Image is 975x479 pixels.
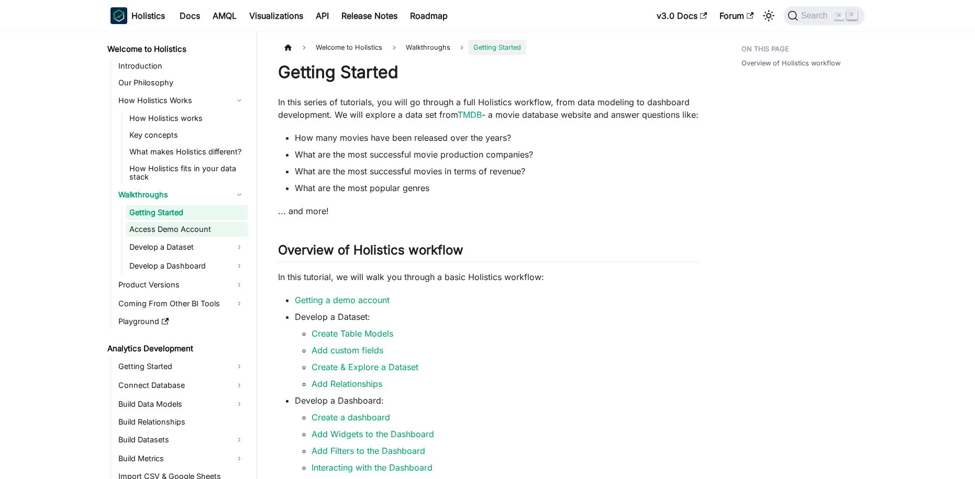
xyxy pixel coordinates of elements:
a: AMQL [206,7,243,24]
a: Getting Started [126,205,248,220]
a: Develop a Dataset [126,239,248,255]
a: Develop a Dashboard [126,258,248,274]
a: Home page [278,40,298,55]
a: Welcome to Holistics [104,42,248,57]
li: What are the most successful movie production companies? [295,148,700,161]
a: Interacting with the Dashboard [312,462,433,473]
span: Welcome to Holistics [311,40,387,55]
a: TMDB [458,109,482,120]
a: HolisticsHolistics [110,7,165,24]
a: Analytics Development [104,341,248,356]
a: Playground [115,314,248,329]
a: Getting Started [115,358,248,375]
a: Coming From Other BI Tools [115,295,248,312]
nav: Docs sidebar [100,31,257,479]
a: Create a dashboard [312,412,390,422]
li: Develop a Dataset: [295,310,700,390]
span: Walkthroughs [401,40,456,55]
a: Our Philosophy [115,75,248,90]
h2: Overview of Holistics workflow [278,242,700,262]
b: Holistics [131,9,165,22]
a: Add custom fields [312,345,383,355]
img: Holistics [110,7,127,24]
a: Product Versions [115,276,248,293]
p: In this tutorial, we will walk you through a basic Holistics workflow: [278,271,700,283]
kbd: K [847,10,857,20]
button: Search (Command+K) [783,6,865,25]
a: How Holistics fits in your data stack [126,161,248,184]
a: What makes Holistics different? [126,144,248,159]
button: Switch between dark and light mode (currently light mode) [760,7,777,24]
a: v3.0 Docs [650,7,713,24]
a: How Holistics Works [115,92,248,109]
a: Build Relationships [115,415,248,429]
a: Walkthroughs [115,186,248,203]
li: What are the most successful movies in terms of revenue? [295,165,700,177]
p: In this series of tutorials, you will go through a full Holistics workflow, from data modeling to... [278,96,700,121]
nav: Breadcrumbs [278,40,700,55]
a: Forum [713,7,760,24]
a: Introduction [115,59,248,73]
li: How many movies have been released over the years? [295,131,700,144]
a: How Holistics works [126,111,248,126]
span: Getting Started [468,40,526,55]
a: Add Widgets to the Dashboard [312,429,434,439]
a: Add Filters to the Dashboard [312,445,425,456]
a: Visualizations [243,7,309,24]
a: Add Relationships [312,378,382,389]
a: Build Data Models [115,396,248,413]
a: Build Metrics [115,450,248,467]
a: Docs [173,7,206,24]
a: Build Datasets [115,431,248,448]
a: Create & Explore a Dataset [312,362,418,372]
a: Release Notes [335,7,404,24]
a: Create Table Models [312,328,393,339]
a: Getting a demo account [295,295,390,305]
a: Roadmap [404,7,454,24]
kbd: ⌘ [834,11,844,20]
h1: Getting Started [278,62,700,83]
li: What are the most popular genres [295,182,700,194]
a: Overview of Holistics workflow [741,58,840,68]
a: Connect Database [115,377,248,394]
a: API [309,7,335,24]
a: Key concepts [126,128,248,142]
p: ... and more! [278,205,700,217]
a: Access Demo Account [126,222,248,237]
span: Search [798,11,834,20]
